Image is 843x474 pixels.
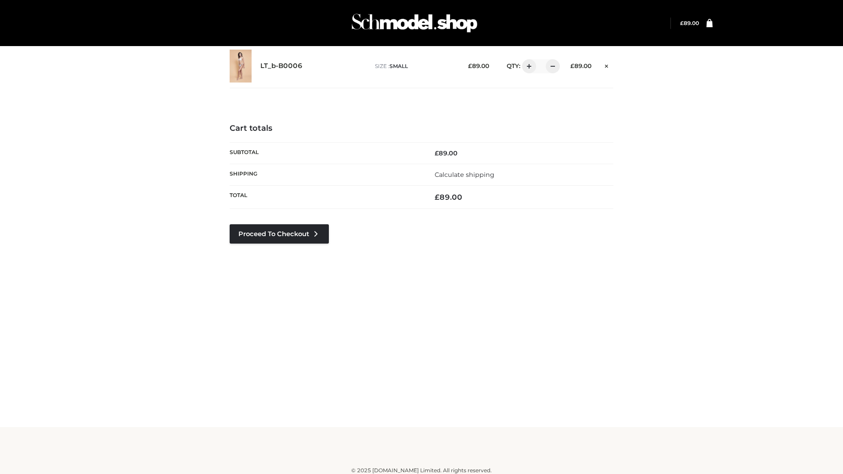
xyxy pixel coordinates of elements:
span: £ [570,62,574,69]
span: £ [468,62,472,69]
a: £89.00 [680,20,699,26]
th: Total [230,186,421,209]
a: Calculate shipping [435,171,494,179]
bdi: 89.00 [680,20,699,26]
bdi: 89.00 [435,193,462,201]
h4: Cart totals [230,124,613,133]
span: SMALL [389,63,408,69]
bdi: 89.00 [570,62,591,69]
span: £ [435,149,439,157]
img: Schmodel Admin 964 [349,6,480,40]
a: Proceed to Checkout [230,224,329,244]
bdi: 89.00 [468,62,489,69]
bdi: 89.00 [435,149,458,157]
th: Subtotal [230,142,421,164]
p: size : [375,62,454,70]
span: £ [680,20,684,26]
a: Remove this item [600,59,613,71]
div: QTY: [498,59,557,73]
a: LT_b-B0006 [260,62,303,70]
th: Shipping [230,164,421,185]
span: £ [435,193,440,201]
